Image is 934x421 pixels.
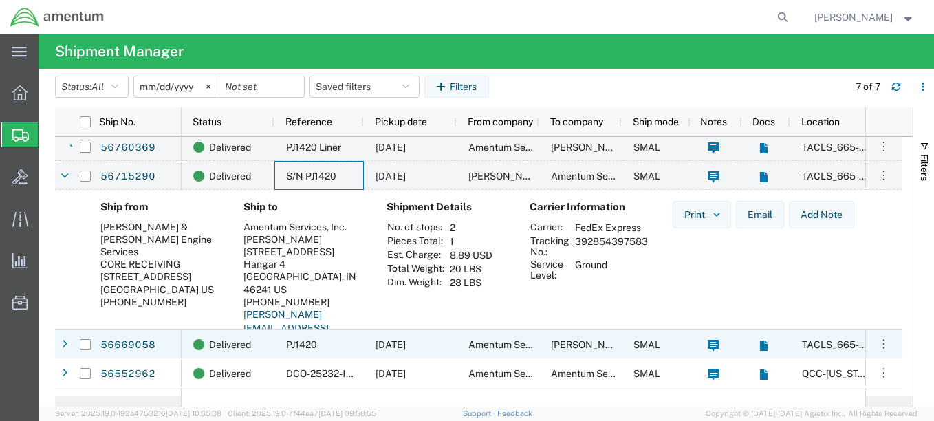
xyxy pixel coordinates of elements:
span: Ship mode [633,116,679,127]
h4: Ship to [243,201,365,213]
span: S/N PJ1420 [286,171,336,182]
div: Hangar 4 [243,258,365,270]
h4: Ship from [100,201,221,213]
div: 7 of 7 [856,80,880,94]
button: Add Note [789,201,854,228]
span: Copyright © [DATE]-[DATE] Agistix Inc., All Rights Reserved [706,408,917,420]
span: SMAL [633,339,660,350]
span: SMAL [633,368,660,379]
span: Amentum Services, Inc. [468,368,572,379]
div: [PERSON_NAME] [243,233,365,246]
span: PRATT & WHITNEY ENGINE SERVICES INC [551,142,826,153]
td: 20 LBS [445,262,497,276]
span: To company [550,116,603,127]
a: 56541396 [100,392,156,414]
th: Service Level: [530,258,570,281]
td: 392854397583 [570,235,653,258]
a: 56715290 [100,166,156,188]
td: 28 LBS [445,276,497,290]
span: Delivered [209,388,251,417]
span: Amentum Services, Inc. [468,339,572,350]
button: Print [673,201,731,228]
th: Pieces Total: [387,235,445,248]
div: [PERSON_NAME] & [PERSON_NAME] Engine Services [100,221,221,259]
span: Christopher Daunoras [814,10,893,25]
button: Email [736,201,784,228]
span: Delivered [209,162,251,191]
th: Carrier: [530,221,570,235]
input: Not set [219,76,304,97]
div: [STREET_ADDRESS] [100,270,221,283]
a: Support [463,409,497,418]
span: Amentum Services, Inc. [551,368,654,379]
button: Filters [424,76,489,98]
a: [PERSON_NAME][EMAIL_ADDRESS][PERSON_NAME][DOMAIN_NAME] [243,309,329,360]
span: Status [193,116,221,127]
div: [GEOGRAPHIC_DATA] US [100,283,221,296]
span: PJ1420 [286,339,317,350]
button: Saved filters [309,76,420,98]
div: [PHONE_NUMBER] [100,296,221,308]
span: SMAL [633,142,660,153]
span: Notes [700,116,727,127]
a: 56552962 [100,363,156,385]
img: logo [10,7,105,28]
span: Delivered [209,330,251,359]
td: 2 [445,221,497,235]
img: dropdown [710,208,723,221]
div: CORE RECEIVING [100,258,221,270]
span: PRATT & WHITNEY ENGINE SERVICES INC [551,339,826,350]
input: Not set [134,76,219,97]
th: Est. Charge: [387,248,445,262]
span: Delivered [209,133,251,162]
span: DCO-25232-167143 [286,368,374,379]
span: [DATE] 09:58:55 [318,409,376,418]
span: All [91,81,104,92]
td: 8.89 USD [445,248,497,262]
button: [PERSON_NAME] [814,9,915,25]
td: Ground [570,258,653,281]
a: Feedback [497,409,532,418]
span: SMAL [633,171,660,182]
td: 1 [445,235,497,248]
span: [DATE] 10:05:38 [166,409,221,418]
div: [GEOGRAPHIC_DATA], IN 46241 US [243,270,365,295]
button: Status:All [55,76,129,98]
a: 56760369 [100,137,156,159]
div: [PHONE_NUMBER] [243,296,365,308]
span: Docs [752,116,775,127]
span: 08/20/2025 [376,368,406,379]
span: Client: 2025.19.0-7f44ea7 [228,409,376,418]
span: Ship No. [99,116,135,127]
span: From company [468,116,533,127]
span: PJ1420 Liner [286,142,341,153]
span: Server: 2025.19.0-192a4753216 [55,409,221,418]
span: 09/09/2025 [376,142,406,153]
h4: Carrier Information [530,201,640,213]
h4: Shipment Manager [55,34,184,69]
a: 56669058 [100,334,156,356]
span: Pickup date [375,116,427,127]
th: Dim. Weight: [387,276,445,290]
span: Location [801,116,840,127]
th: No. of stops: [387,221,445,235]
span: 09/04/2025 [376,171,406,182]
td: FedEx Express [570,221,653,235]
span: Filters [919,154,930,181]
div: Amentum Services, Inc. [243,221,365,233]
span: Delivered [209,359,251,388]
h4: Shipment Details [387,201,508,213]
span: QCC-Texas [802,368,878,379]
span: Amentum Services, Inc. [468,142,572,153]
th: Tracking No.: [530,235,570,258]
span: Pratt & Whitney Engine Services [468,171,709,182]
div: [STREET_ADDRESS] [243,246,365,258]
span: 08/29/2025 [376,339,406,350]
span: Reference [285,116,332,127]
th: Total Weight: [387,262,445,276]
span: Amentum Services, Inc. [551,171,654,182]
